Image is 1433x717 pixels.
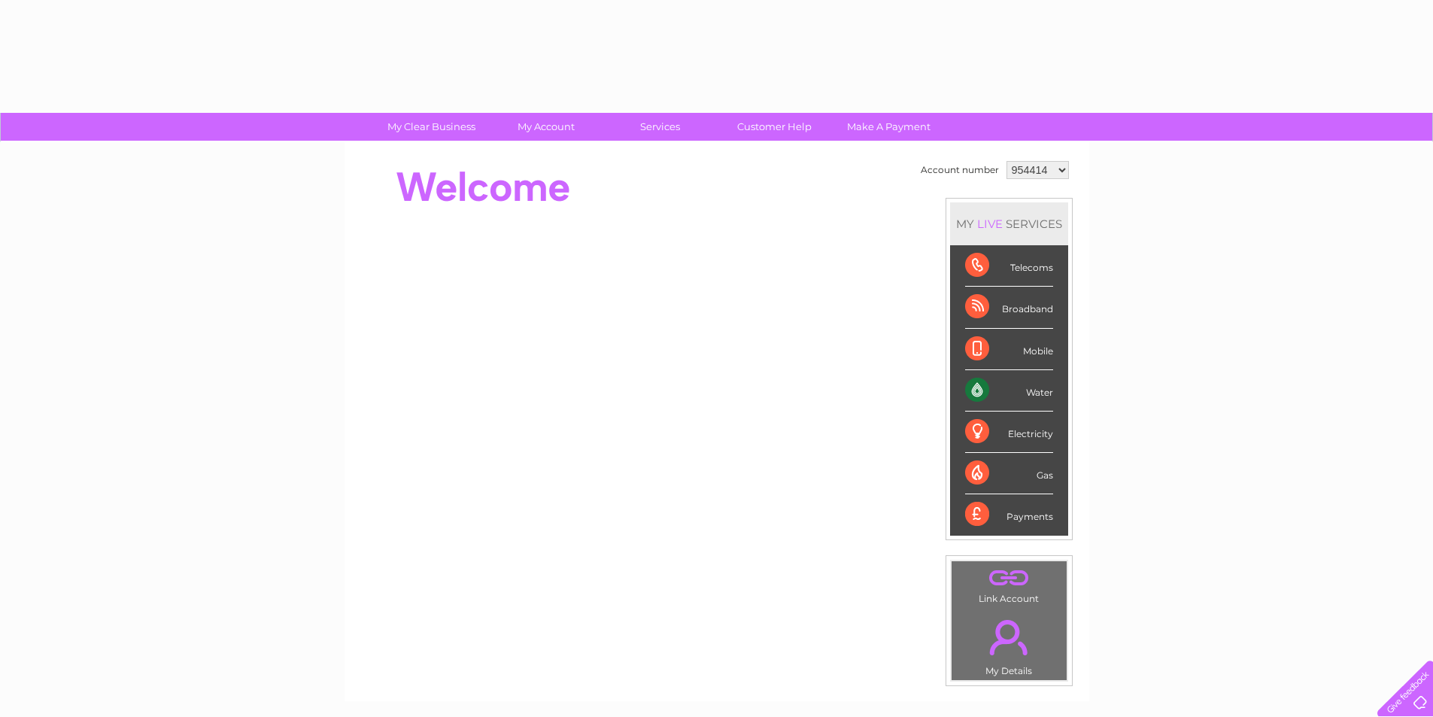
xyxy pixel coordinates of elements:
a: My Clear Business [369,113,493,141]
div: MY SERVICES [950,202,1068,245]
div: Mobile [965,329,1053,370]
a: Make A Payment [827,113,951,141]
div: LIVE [974,217,1006,231]
a: . [955,565,1063,591]
td: Link Account [951,561,1067,608]
div: Water [965,370,1053,412]
div: Payments [965,494,1053,535]
a: Customer Help [712,113,836,141]
td: Account number [917,157,1003,183]
div: Gas [965,453,1053,494]
a: . [955,611,1063,664]
a: My Account [484,113,608,141]
div: Electricity [965,412,1053,453]
td: My Details [951,607,1067,681]
div: Telecoms [965,245,1053,287]
a: Services [598,113,722,141]
div: Broadband [965,287,1053,328]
